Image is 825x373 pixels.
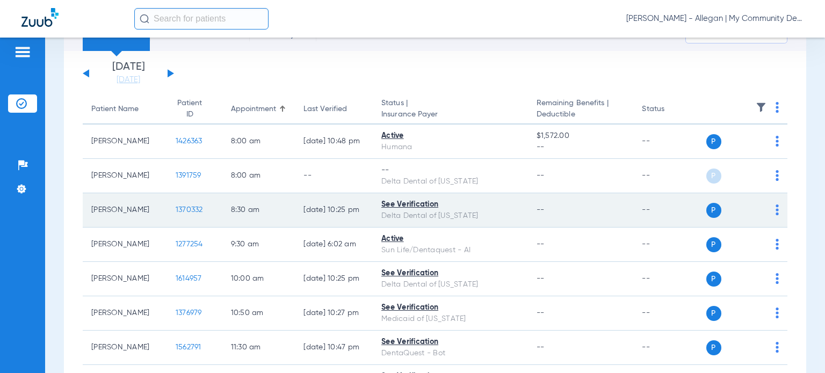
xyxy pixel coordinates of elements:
[176,172,201,179] span: 1391759
[626,13,804,24] span: [PERSON_NAME] - Allegan | My Community Dental Centers
[222,159,295,193] td: 8:00 AM
[134,8,269,30] input: Search for patients
[176,98,214,120] div: Patient ID
[537,343,545,351] span: --
[381,109,519,120] span: Insurance Payer
[373,94,528,125] th: Status |
[222,193,295,228] td: 8:30 AM
[83,125,167,159] td: [PERSON_NAME]
[633,296,706,331] td: --
[381,245,519,256] div: Sun Life/Dentaquest - AI
[776,273,779,284] img: group-dot-blue.svg
[91,104,139,115] div: Patient Name
[381,279,519,290] div: Delta Dental of [US_STATE]
[706,340,721,355] span: P
[633,228,706,262] td: --
[756,102,766,113] img: filter.svg
[222,262,295,296] td: 10:00 AM
[91,104,158,115] div: Patient Name
[96,75,161,85] a: [DATE]
[381,233,519,245] div: Active
[303,104,364,115] div: Last Verified
[633,331,706,365] td: --
[776,136,779,147] img: group-dot-blue.svg
[381,176,519,187] div: Delta Dental of [US_STATE]
[633,193,706,228] td: --
[537,309,545,317] span: --
[83,331,167,365] td: [PERSON_NAME]
[771,321,825,373] iframe: Chat Widget
[706,306,721,321] span: P
[776,239,779,250] img: group-dot-blue.svg
[176,275,202,282] span: 1614957
[706,272,721,287] span: P
[295,262,373,296] td: [DATE] 10:25 PM
[537,130,625,142] span: $1,572.00
[706,203,721,218] span: P
[381,165,519,176] div: --
[633,262,706,296] td: --
[21,8,59,27] img: Zuub Logo
[96,62,161,85] li: [DATE]
[14,46,31,58] img: hamburger-icon
[381,313,519,325] div: Medicaid of [US_STATE]
[381,130,519,142] div: Active
[83,228,167,262] td: [PERSON_NAME]
[176,206,203,214] span: 1370332
[295,228,373,262] td: [DATE] 6:02 AM
[231,104,276,115] div: Appointment
[222,296,295,331] td: 10:50 AM
[295,125,373,159] td: [DATE] 10:48 PM
[176,137,202,145] span: 1426363
[633,159,706,193] td: --
[295,159,373,193] td: --
[537,240,545,248] span: --
[381,142,519,153] div: Humana
[776,102,779,113] img: group-dot-blue.svg
[528,94,634,125] th: Remaining Benefits |
[706,237,721,252] span: P
[537,142,625,153] span: --
[537,172,545,179] span: --
[381,302,519,313] div: See Verification
[295,331,373,365] td: [DATE] 10:47 PM
[776,204,779,215] img: group-dot-blue.svg
[295,296,373,331] td: [DATE] 10:27 PM
[381,348,519,359] div: DentaQuest - Bot
[633,125,706,159] td: --
[83,193,167,228] td: [PERSON_NAME]
[231,104,287,115] div: Appointment
[537,206,545,214] span: --
[222,331,295,365] td: 11:30 AM
[776,308,779,318] img: group-dot-blue.svg
[83,296,167,331] td: [PERSON_NAME]
[381,268,519,279] div: See Verification
[303,104,347,115] div: Last Verified
[222,228,295,262] td: 9:30 AM
[176,240,203,248] span: 1277254
[537,275,545,282] span: --
[176,309,202,317] span: 1376979
[176,343,201,351] span: 1562791
[295,193,373,228] td: [DATE] 10:25 PM
[381,199,519,210] div: See Verification
[381,210,519,222] div: Delta Dental of [US_STATE]
[83,262,167,296] td: [PERSON_NAME]
[776,170,779,181] img: group-dot-blue.svg
[140,14,149,24] img: Search Icon
[706,134,721,149] span: P
[176,98,204,120] div: Patient ID
[633,94,706,125] th: Status
[537,109,625,120] span: Deductible
[222,125,295,159] td: 8:00 AM
[706,169,721,184] span: P
[83,159,167,193] td: [PERSON_NAME]
[381,337,519,348] div: See Verification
